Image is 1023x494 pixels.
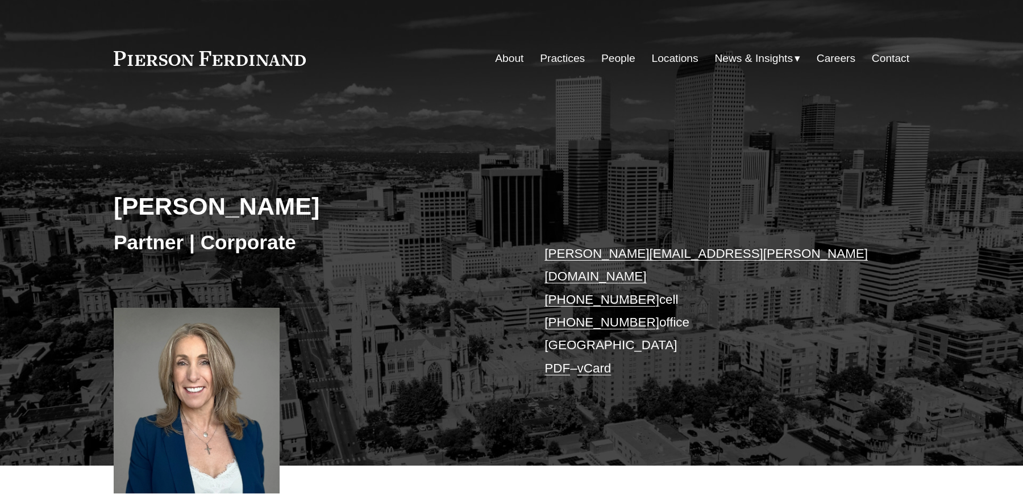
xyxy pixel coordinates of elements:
a: PDF [544,361,570,375]
a: Locations [652,48,698,69]
span: News & Insights [714,49,793,69]
a: [PERSON_NAME][EMAIL_ADDRESS][PERSON_NAME][DOMAIN_NAME] [544,246,868,283]
a: [PHONE_NUMBER] [544,292,659,307]
a: folder dropdown [714,48,800,69]
p: cell office [GEOGRAPHIC_DATA] – [544,242,876,380]
h2: [PERSON_NAME] [114,191,511,221]
a: vCard [577,361,612,375]
a: Contact [872,48,909,69]
a: Careers [817,48,855,69]
h3: Partner | Corporate [114,230,511,255]
a: People [601,48,635,69]
a: [PHONE_NUMBER] [544,315,659,329]
a: Practices [540,48,585,69]
a: About [495,48,523,69]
